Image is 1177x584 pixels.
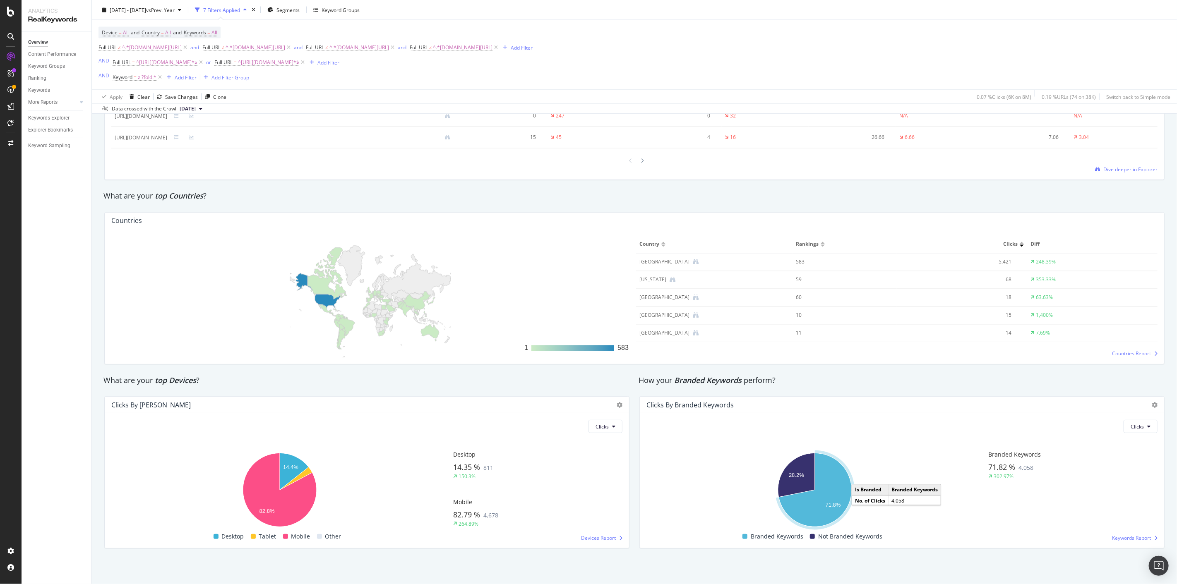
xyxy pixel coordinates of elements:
div: 0.19 % URLs ( 74 on 38K ) [1042,93,1096,100]
div: - [812,112,884,120]
div: 60 [796,294,884,302]
div: RealKeywords [28,15,85,24]
text: 82.8% [259,508,275,515]
button: and [398,43,406,51]
button: Clone [202,90,226,103]
div: Clone [213,93,226,100]
span: Keywords [184,29,206,36]
div: Add Filter [317,59,339,66]
div: 4 [638,134,710,141]
a: Keywords [28,86,86,95]
div: 6.66 [905,134,915,141]
a: Content Performance [28,50,86,59]
span: Tablet [259,531,276,541]
span: All [211,27,217,38]
div: N/A [899,112,908,120]
span: Clicks [1131,423,1144,430]
a: Overview [28,38,86,47]
div: [URL][DOMAIN_NAME] [115,112,167,120]
span: Countries Report [1112,350,1151,357]
div: 150.3% [459,473,476,480]
span: ^.*[DOMAIN_NAME][URL] [433,42,492,53]
a: Devices Report [581,534,622,541]
span: Diff [1030,241,1152,248]
span: [DATE] - [DATE] [110,6,146,13]
div: [URL][DOMAIN_NAME] [115,134,167,141]
button: Switch back to Simple mode [1103,90,1170,103]
text: 71.8% [826,502,841,508]
button: and [190,43,199,51]
div: More Reports [28,98,58,107]
div: Countries [111,216,142,225]
span: Clicks [596,423,609,430]
span: Full URL [410,44,428,51]
div: Keyword Sampling [28,141,70,150]
div: 248.39% [1036,258,1056,266]
span: Mobile [453,498,472,506]
button: Clicks [588,420,622,433]
div: Clicks By Branded Keywords [646,401,734,409]
div: and [398,44,406,51]
span: = [234,59,237,66]
span: ≠ [118,44,121,51]
div: 0 [638,112,710,120]
a: More Reports [28,98,77,107]
div: 7 Filters Applied [203,6,240,13]
div: 59 [796,276,884,284]
span: Not Branded Keywords [818,531,882,541]
span: = [132,59,135,66]
button: Clear [126,90,150,103]
div: 45 [556,134,562,141]
span: Dive deeper in Explorer [1103,166,1158,173]
div: Analytics [28,7,85,15]
a: Ranking [28,74,86,83]
span: 82.79 % [453,510,480,519]
div: Add Filter [511,44,533,51]
span: ≠ [325,44,328,51]
div: Add Filter [175,74,197,81]
div: 583 [617,343,629,353]
a: Keywords Report [1112,534,1158,541]
span: Desktop [222,531,244,541]
a: Keyword Groups [28,62,86,71]
span: Desktop [453,450,476,458]
span: Segments [276,6,300,13]
span: All [123,27,129,38]
button: Apply [98,90,123,103]
span: Country [142,29,160,36]
span: ^.*[DOMAIN_NAME][URL] [122,42,182,53]
button: AND [98,57,109,65]
div: Clear [137,93,150,100]
div: Data crossed with the Crawl [112,105,176,112]
div: 26.66 [812,134,884,141]
div: 247 [556,112,564,120]
span: Branded Keywords [988,450,1041,458]
span: Keywords Report [1112,534,1151,541]
a: Explorer Bookmarks [28,126,86,134]
div: 302.97% [994,473,1014,480]
div: 353.33% [1036,276,1056,284]
button: AND [98,72,109,79]
span: Full URL [306,44,324,51]
span: = [119,29,122,36]
button: Add Filter [306,57,339,67]
span: vs Prev. Year [146,6,175,13]
div: Keyword Groups [28,62,65,71]
span: Full URL [113,59,131,66]
div: times [250,6,257,14]
div: Open Intercom Messenger [1149,556,1169,576]
button: Add Filter [500,43,533,53]
span: Full URL [202,44,221,51]
span: All [165,27,171,38]
svg: A chart. [646,449,982,531]
span: = [207,29,210,36]
div: N/A [1074,112,1082,120]
div: Mexico [639,294,689,302]
div: 3.04 [1079,134,1089,141]
button: or [206,58,211,66]
div: - [987,112,1059,120]
span: ^[URL][DOMAIN_NAME]*$ [238,57,299,68]
div: 14 [900,330,1011,337]
div: 10 [796,312,884,319]
button: Save Changes [154,90,198,103]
